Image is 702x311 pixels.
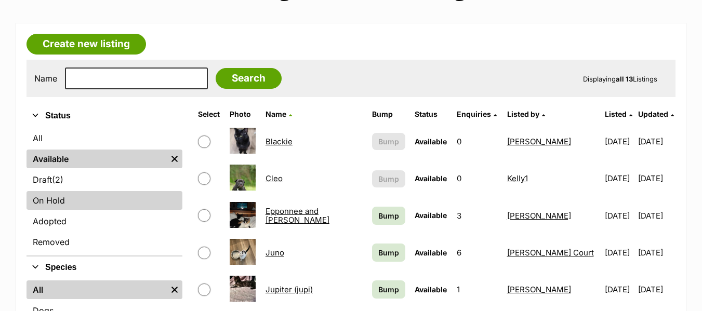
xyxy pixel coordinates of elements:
a: Bump [372,280,405,299]
span: Available [415,137,447,146]
a: Draft [27,170,182,189]
span: Listed by [507,110,539,118]
button: Status [27,109,182,123]
span: Displaying Listings [583,75,657,83]
td: [DATE] [601,198,637,234]
span: Bump [378,210,399,221]
a: Blackie [266,137,293,146]
span: translation missing: en.admin.listings.index.attributes.enquiries [457,110,491,118]
label: Name [34,74,57,83]
td: [DATE] [601,160,637,196]
td: [DATE] [638,235,674,271]
a: Name [266,110,292,118]
th: Bump [368,106,409,123]
td: 6 [453,235,502,271]
span: Bump [378,136,399,147]
a: All [27,280,167,299]
a: Remove filter [167,150,182,168]
a: Listed [605,110,632,118]
a: [PERSON_NAME] [507,285,571,294]
a: All [27,129,182,147]
a: Removed [27,233,182,251]
a: Kelly1 [507,173,528,183]
span: Bump [378,173,399,184]
span: Bump [378,247,399,258]
span: Available [415,285,447,294]
strong: all 13 [616,75,633,83]
th: Select [194,106,224,123]
a: Enquiries [457,110,497,118]
a: Listed by [507,110,545,118]
a: Remove filter [167,280,182,299]
th: Photo [226,106,260,123]
button: Species [27,261,182,274]
td: 0 [453,124,502,159]
a: Available [27,150,167,168]
span: Available [415,248,447,257]
a: Bump [372,207,405,225]
td: 1 [453,272,502,307]
td: 0 [453,160,502,196]
a: Updated [638,110,674,118]
td: [DATE] [638,160,674,196]
div: Status [27,127,182,255]
th: Status [410,106,452,123]
a: Jupiter (jupi) [266,285,313,294]
a: Adopted [27,212,182,231]
span: Name [266,110,286,118]
td: [DATE] [601,272,637,307]
td: [DATE] [638,124,674,159]
a: Epponnee and [PERSON_NAME] [266,206,329,225]
span: Available [415,211,447,220]
a: Juno [266,248,284,258]
a: [PERSON_NAME] [507,211,571,221]
a: Bump [372,244,405,262]
input: Search [216,68,282,89]
td: [DATE] [638,198,674,234]
span: Available [415,174,447,183]
a: On Hold [27,191,182,210]
span: Bump [378,284,399,295]
span: Listed [605,110,627,118]
img: Juno [230,239,256,265]
a: Create new listing [27,34,146,55]
td: 3 [453,198,502,234]
td: [DATE] [601,124,637,159]
td: [DATE] [638,272,674,307]
a: Cleo [266,173,283,183]
td: [DATE] [601,235,637,271]
span: (2) [52,173,63,186]
a: [PERSON_NAME] Court [507,248,594,258]
button: Bump [372,133,405,150]
a: [PERSON_NAME] [507,137,571,146]
span: Updated [638,110,668,118]
button: Bump [372,170,405,187]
